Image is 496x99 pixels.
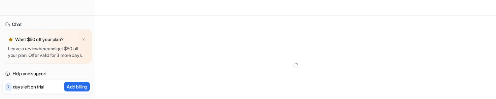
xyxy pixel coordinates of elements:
[15,36,64,43] p: Want $50 off your plan?
[3,20,92,29] a: Chat
[13,83,44,90] p: days left on trial
[82,37,86,42] img: x
[3,69,92,78] a: Help and support
[39,46,48,51] a: here
[64,82,90,91] button: Add billing
[8,37,13,42] img: star
[67,83,87,90] p: Add billing
[7,84,9,90] p: 7
[3,29,92,38] a: History
[8,45,87,59] p: Leave a review and get $50 off your plan. Offer valid for 3 more days.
